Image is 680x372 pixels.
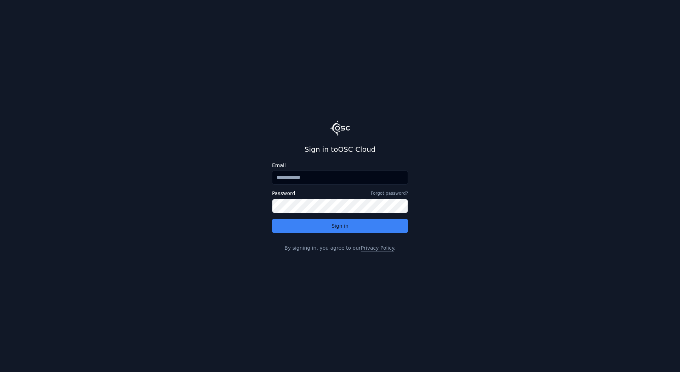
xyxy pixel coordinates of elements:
img: Logo [330,121,350,135]
a: Privacy Policy [361,245,394,251]
label: Password [272,191,295,196]
p: By signing in, you agree to our . [272,244,408,251]
a: Forgot password? [371,190,408,196]
button: Sign in [272,219,408,233]
h2: Sign in to OSC Cloud [272,144,408,154]
label: Email [272,163,408,168]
